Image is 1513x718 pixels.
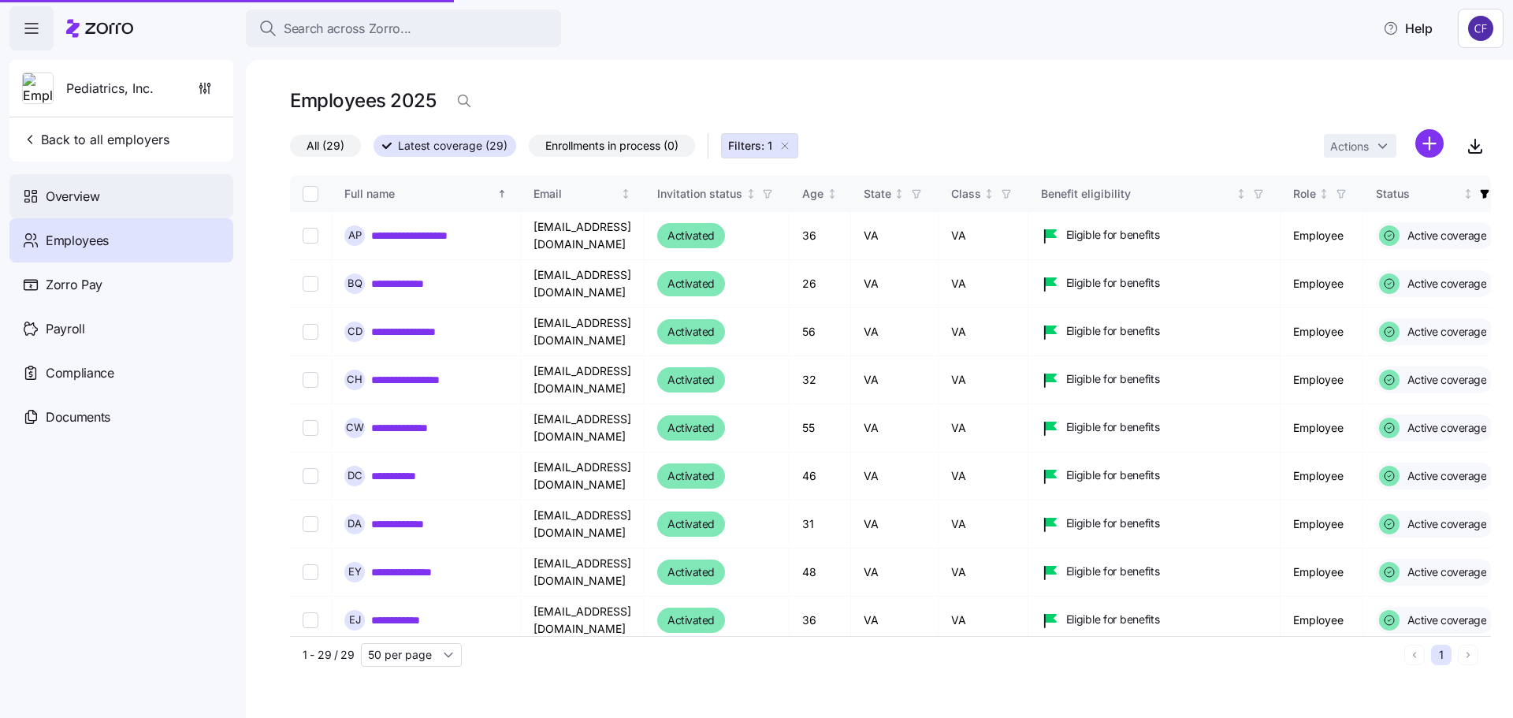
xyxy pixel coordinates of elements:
td: [EMAIL_ADDRESS][DOMAIN_NAME] [521,356,645,404]
td: Employee [1281,356,1363,404]
div: Not sorted [894,188,905,199]
input: Select record 1 [303,228,318,244]
input: Select all records [303,186,318,202]
span: A P [348,230,362,240]
span: Eligible for benefits [1066,323,1160,339]
input: Select record 7 [303,516,318,532]
div: Not sorted [1318,188,1329,199]
span: Eligible for benefits [1066,467,1160,483]
td: Employee [1281,452,1363,500]
div: Status [1376,185,1460,203]
td: [EMAIL_ADDRESS][DOMAIN_NAME] [521,452,645,500]
div: State [864,185,891,203]
button: Search across Zorro... [246,9,561,47]
input: Select record 5 [303,420,318,436]
span: Active coverage [1403,564,1487,580]
div: Not sorted [1236,188,1247,199]
th: AgeNot sorted [790,176,851,212]
span: Active coverage [1403,276,1487,292]
td: VA [939,260,1028,308]
span: Compliance [46,363,114,383]
span: Active coverage [1403,420,1487,436]
span: Activated [667,419,715,437]
span: Eligible for benefits [1066,564,1160,579]
span: Active coverage [1403,612,1487,628]
span: Activated [667,611,715,630]
input: Select record 2 [303,276,318,292]
td: VA [851,549,939,597]
div: Not sorted [620,188,631,199]
h1: Employees 2025 [290,88,436,113]
td: 36 [790,597,851,645]
div: Not sorted [1463,188,1474,199]
td: VA [939,308,1028,356]
td: Employee [1281,212,1363,260]
span: E J [349,615,361,625]
a: Overview [9,174,233,218]
span: Active coverage [1403,228,1487,244]
span: Active coverage [1403,468,1487,484]
td: [EMAIL_ADDRESS][DOMAIN_NAME] [521,260,645,308]
td: 31 [790,500,851,549]
a: Documents [9,395,233,439]
td: VA [851,260,939,308]
button: Back to all employers [16,124,176,155]
button: Filters: 1 [721,133,798,158]
td: 46 [790,452,851,500]
span: C D [348,326,362,337]
th: Benefit eligibilityNot sorted [1028,176,1281,212]
td: VA [939,549,1028,597]
td: VA [851,212,939,260]
a: Compliance [9,351,233,395]
span: D A [348,519,362,529]
input: Select record 9 [303,612,318,628]
span: Activated [667,370,715,389]
td: VA [851,597,939,645]
span: Overview [46,187,99,206]
td: Employee [1281,404,1363,452]
input: Select record 3 [303,324,318,340]
span: C W [346,422,364,433]
td: 32 [790,356,851,404]
span: Eligible for benefits [1066,515,1160,531]
span: Search across Zorro... [284,19,411,39]
td: [EMAIL_ADDRESS][DOMAIN_NAME] [521,500,645,549]
div: Not sorted [983,188,994,199]
input: Select record 6 [303,468,318,484]
td: VA [939,500,1028,549]
th: StateNot sorted [851,176,939,212]
div: Benefit eligibility [1041,185,1233,203]
span: Help [1383,19,1433,38]
input: Select record 8 [303,564,318,580]
span: Active coverage [1403,324,1487,340]
span: 1 - 29 / 29 [303,647,355,663]
td: Employee [1281,308,1363,356]
div: Role [1293,185,1316,203]
span: Eligible for benefits [1066,419,1160,435]
div: Class [951,185,981,203]
div: Invitation status [657,185,742,203]
span: B Q [348,278,362,288]
td: Employee [1281,260,1363,308]
td: VA [939,212,1028,260]
th: Full nameSorted ascending [332,176,521,212]
td: [EMAIL_ADDRESS][DOMAIN_NAME] [521,597,645,645]
span: Activated [667,274,715,293]
img: Employer logo [23,73,53,105]
span: All (29) [307,136,344,156]
td: 56 [790,308,851,356]
span: D C [348,471,362,481]
div: Email [533,185,618,203]
span: Eligible for benefits [1066,227,1160,243]
td: Employee [1281,549,1363,597]
button: Actions [1324,134,1396,158]
span: Activated [667,515,715,534]
div: Age [802,185,823,203]
div: Not sorted [827,188,838,199]
td: [EMAIL_ADDRESS][DOMAIN_NAME] [521,549,645,597]
td: VA [939,452,1028,500]
th: Invitation statusNot sorted [645,176,790,212]
td: Employee [1281,500,1363,549]
td: 36 [790,212,851,260]
span: Employees [46,231,109,251]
